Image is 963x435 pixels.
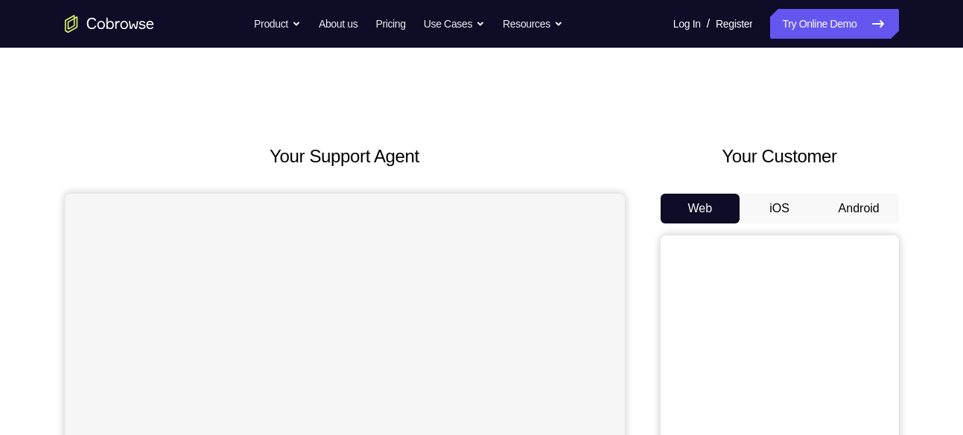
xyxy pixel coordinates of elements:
[65,15,154,33] a: Go to the home page
[254,9,301,39] button: Product
[770,9,898,39] a: Try Online Demo
[673,9,701,39] a: Log In
[661,194,740,223] button: Web
[319,9,357,39] a: About us
[819,194,899,223] button: Android
[65,143,625,170] h2: Your Support Agent
[716,9,752,39] a: Register
[707,15,710,33] span: /
[661,143,899,170] h2: Your Customer
[375,9,405,39] a: Pricing
[503,9,563,39] button: Resources
[424,9,485,39] button: Use Cases
[740,194,819,223] button: iOS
